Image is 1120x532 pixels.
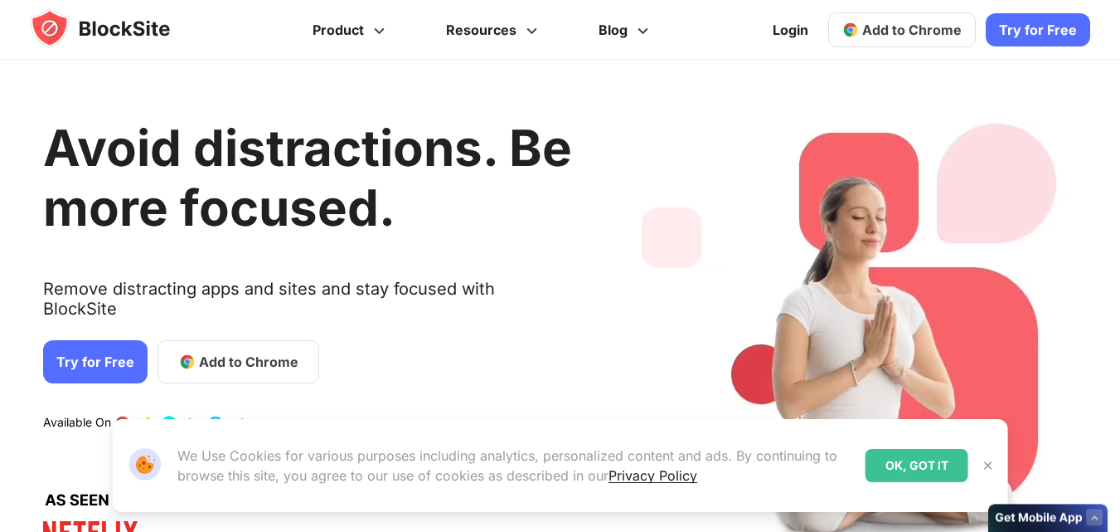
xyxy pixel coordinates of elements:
[199,352,298,372] span: Add to Chrome
[177,446,852,486] p: We Use Cookies for various purposes including analytics, personalized content and ads. By continu...
[158,340,319,383] a: Add to Chrome
[43,340,148,383] a: Try for Free
[43,415,111,432] text: Available On
[43,279,572,332] text: Remove distracting apps and sites and stay focused with BlockSite
[842,22,859,38] img: chrome-icon.svg
[828,12,976,47] a: Add to Chrome
[865,449,968,482] div: OK, GOT IT
[608,467,697,484] a: Privacy Policy
[30,8,202,48] img: blocksite-icon.5d769676.svg
[986,13,1090,46] a: Try for Free
[862,22,962,38] span: Add to Chrome
[977,455,999,476] button: Close
[43,118,572,237] h1: Avoid distractions. Be more focused.
[763,10,818,50] a: Login
[982,459,995,472] img: Close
